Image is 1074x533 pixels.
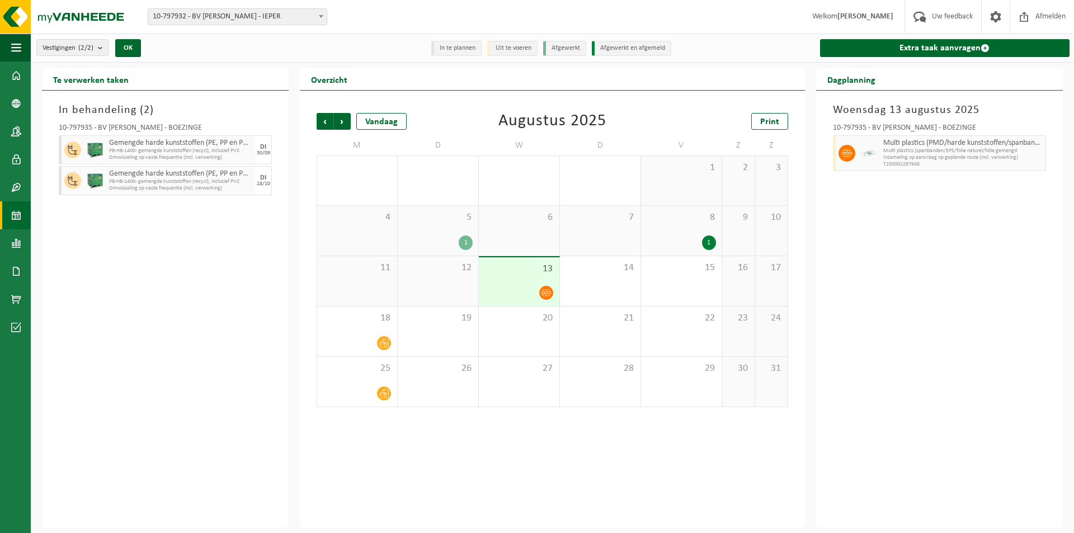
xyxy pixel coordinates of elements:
[36,39,109,56] button: Vestigingen(2/2)
[566,312,635,324] span: 21
[317,135,398,155] td: M
[300,68,359,90] h2: Overzicht
[323,211,392,224] span: 4
[647,362,716,375] span: 29
[761,262,782,274] span: 17
[431,41,482,56] li: In te plannen
[883,148,1043,154] span: Multi plastics (spanbanden/EPS/folie naturel/folie gemengd
[647,312,716,324] span: 22
[751,113,788,130] a: Print
[257,150,270,156] div: 30/09
[87,141,103,158] img: PB-HB-1400-HPE-GN-01
[42,68,140,90] h2: Te verwerken taken
[479,135,560,155] td: W
[883,139,1043,148] span: Multi plastics (PMD/harde kunststoffen/spanbanden/EPS/folie naturel/folie gemengd)
[59,124,272,135] div: 10-797935 - BV [PERSON_NAME] - BOEZINGE
[761,162,782,174] span: 3
[323,362,392,375] span: 25
[641,135,722,155] td: V
[543,41,586,56] li: Afgewerkt
[498,113,606,130] div: Augustus 2025
[702,235,716,250] div: 1
[109,178,252,185] span: PB-HB-1400- gemengde kunststoffen (recycl), inclusief PVC
[484,362,554,375] span: 27
[484,263,554,275] span: 13
[403,262,473,274] span: 12
[59,102,272,119] h3: In behandeling ( )
[647,262,716,274] span: 15
[260,174,266,181] div: DI
[115,39,141,57] button: OK
[837,12,893,21] strong: [PERSON_NAME]
[833,124,1046,135] div: 10-797935 - BV [PERSON_NAME] - BOEZINGE
[398,135,479,155] td: D
[761,362,782,375] span: 31
[43,40,93,56] span: Vestigingen
[459,235,473,250] div: 1
[647,162,716,174] span: 1
[484,312,554,324] span: 20
[566,211,635,224] span: 7
[647,211,716,224] span: 8
[317,113,333,130] span: Vorige
[861,145,878,162] img: LP-SK-00500-LPE-16
[761,312,782,324] span: 24
[109,169,252,178] span: Gemengde harde kunststoffen (PE, PP en PVC), recycleerbaar (industrieel)
[109,148,252,154] span: PB-HB-1400- gemengde kunststoffen (recycl), inclusief PVC
[334,113,351,130] span: Volgende
[148,9,327,25] span: 10-797932 - BV STEFAN ROUSSEEUW - IEPER
[728,211,749,224] span: 9
[592,41,671,56] li: Afgewerkt en afgemeld
[109,139,252,148] span: Gemengde harde kunststoffen (PE, PP en PVC), recycleerbaar (industrieel)
[728,312,749,324] span: 23
[144,105,150,116] span: 2
[403,362,473,375] span: 26
[722,135,755,155] td: Z
[728,162,749,174] span: 2
[566,262,635,274] span: 14
[566,362,635,375] span: 28
[820,39,1070,57] a: Extra taak aanvragen
[484,211,554,224] span: 6
[728,362,749,375] span: 30
[883,161,1043,168] span: T250002297948
[148,8,327,25] span: 10-797932 - BV STEFAN ROUSSEEUW - IEPER
[109,185,252,192] span: Omwisseling op vaste frequentie (incl. verwerking)
[761,211,782,224] span: 10
[356,113,407,130] div: Vandaag
[728,262,749,274] span: 16
[323,262,392,274] span: 11
[323,312,392,324] span: 18
[87,172,103,189] img: PB-HB-1400-HPE-GN-01
[78,44,93,51] count: (2/2)
[816,68,887,90] h2: Dagplanning
[560,135,641,155] td: D
[260,144,266,150] div: DI
[403,211,473,224] span: 5
[257,181,270,187] div: 28/10
[755,135,788,155] td: Z
[403,312,473,324] span: 19
[883,154,1043,161] span: Inzameling op aanvraag op geplande route (incl. verwerking)
[833,102,1046,119] h3: Woensdag 13 augustus 2025
[109,154,252,161] span: Omwisseling op vaste frequentie (incl. verwerking)
[760,117,779,126] span: Print
[487,41,538,56] li: Uit te voeren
